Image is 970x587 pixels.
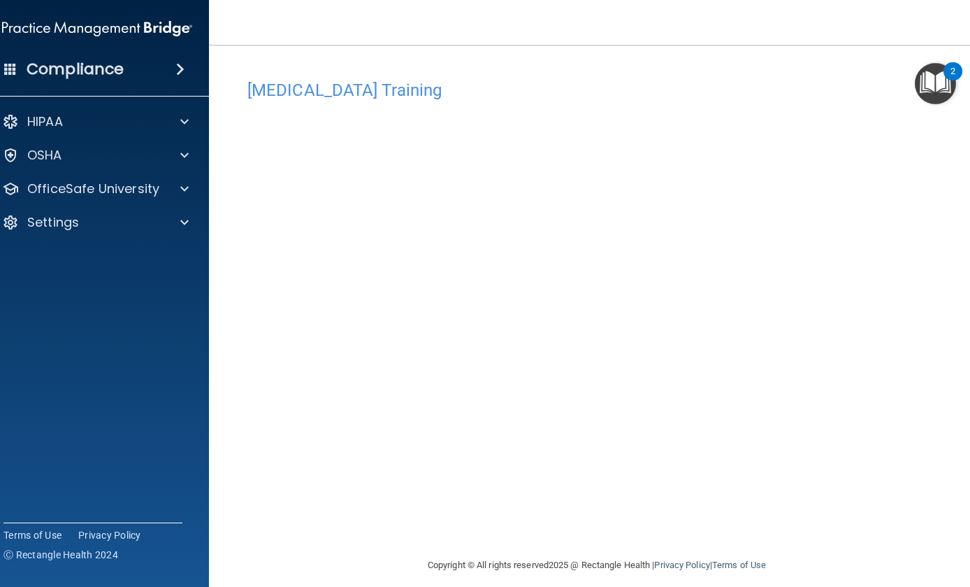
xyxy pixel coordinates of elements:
[2,113,189,130] a: HIPAA
[27,214,79,231] p: Settings
[2,147,189,164] a: OSHA
[2,15,192,43] img: PMB logo
[247,107,946,537] iframe: covid-19
[3,528,61,542] a: Terms of Use
[27,113,63,130] p: HIPAA
[915,63,956,104] button: Open Resource Center, 2 new notifications
[78,528,141,542] a: Privacy Policy
[27,147,62,164] p: OSHA
[2,181,189,197] a: OfficeSafe University
[712,560,766,570] a: Terms of Use
[654,560,709,570] a: Privacy Policy
[27,59,124,79] h4: Compliance
[27,181,159,197] p: OfficeSafe University
[950,71,955,90] div: 2
[3,548,118,562] span: Ⓒ Rectangle Health 2024
[2,214,189,231] a: Settings
[247,81,946,99] h4: [MEDICAL_DATA] Training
